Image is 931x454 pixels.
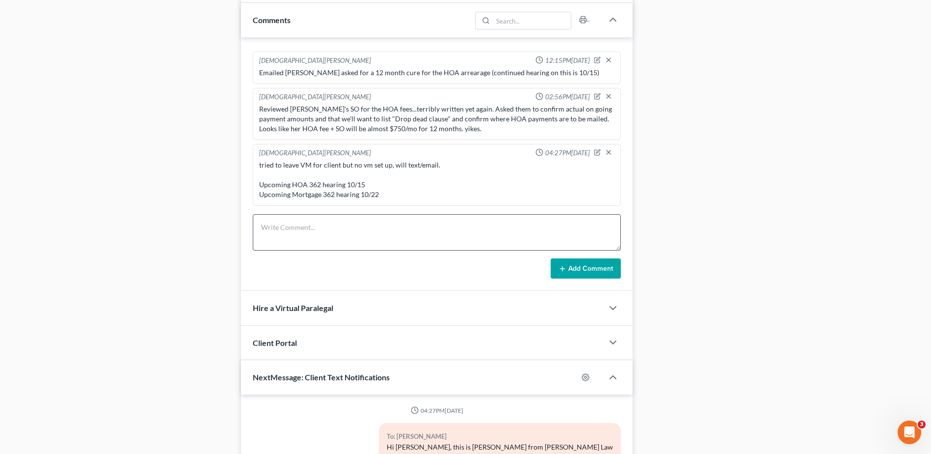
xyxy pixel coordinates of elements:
[259,92,371,102] div: [DEMOGRAPHIC_DATA][PERSON_NAME]
[918,421,926,428] span: 3
[253,15,291,25] span: Comments
[253,372,390,382] span: NextMessage: Client Text Notifications
[898,421,921,444] iframe: Intercom live chat
[259,148,371,158] div: [DEMOGRAPHIC_DATA][PERSON_NAME]
[545,56,590,65] span: 12:15PM[DATE]
[253,303,333,312] span: Hire a Virtual Paralegal
[545,92,590,102] span: 02:56PM[DATE]
[259,56,371,66] div: [DEMOGRAPHIC_DATA][PERSON_NAME]
[551,258,621,279] button: Add Comment
[259,104,614,134] div: Reviewed [PERSON_NAME]'s SO for the HOA fees...terribly written yet again. Asked them to confirm ...
[253,406,621,415] div: 04:27PM[DATE]
[493,12,571,29] input: Search...
[387,431,613,442] div: To: [PERSON_NAME]
[545,148,590,158] span: 04:27PM[DATE]
[259,68,614,78] div: Emailed [PERSON_NAME] asked for a 12 month cure for the HOA arrearage (continued hearing on this ...
[253,338,297,347] span: Client Portal
[259,160,614,199] div: tried to leave VM for client but no vm set up, will text/email. Upcoming HOA 362 hearing 10/15 Up...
